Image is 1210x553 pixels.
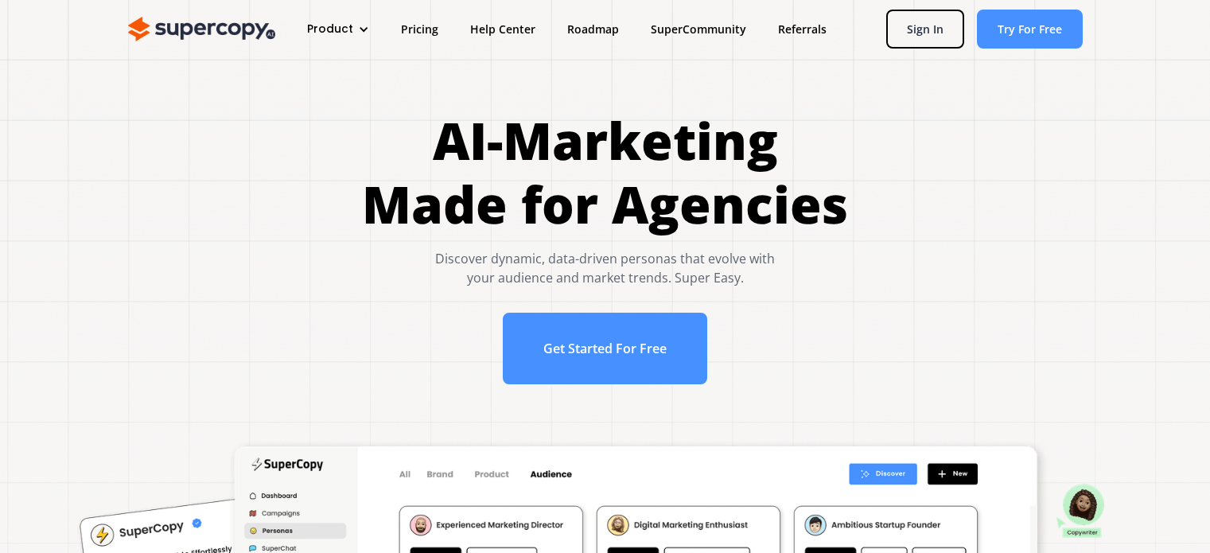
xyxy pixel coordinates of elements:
a: Sign In [886,10,964,49]
div: Product [291,14,385,44]
div: Discover dynamic, data-driven personas that evolve with your audience and market trends. Super Easy. [362,249,848,287]
a: Referrals [762,14,842,44]
a: Help Center [454,14,551,44]
div: Product [307,21,353,37]
h1: AI-Marketing Made for Agencies [362,109,848,236]
a: Roadmap [551,14,635,44]
a: Try For Free [977,10,1083,49]
a: Get Started For Free [503,313,707,384]
a: Pricing [385,14,454,44]
a: SuperCommunity [635,14,762,44]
